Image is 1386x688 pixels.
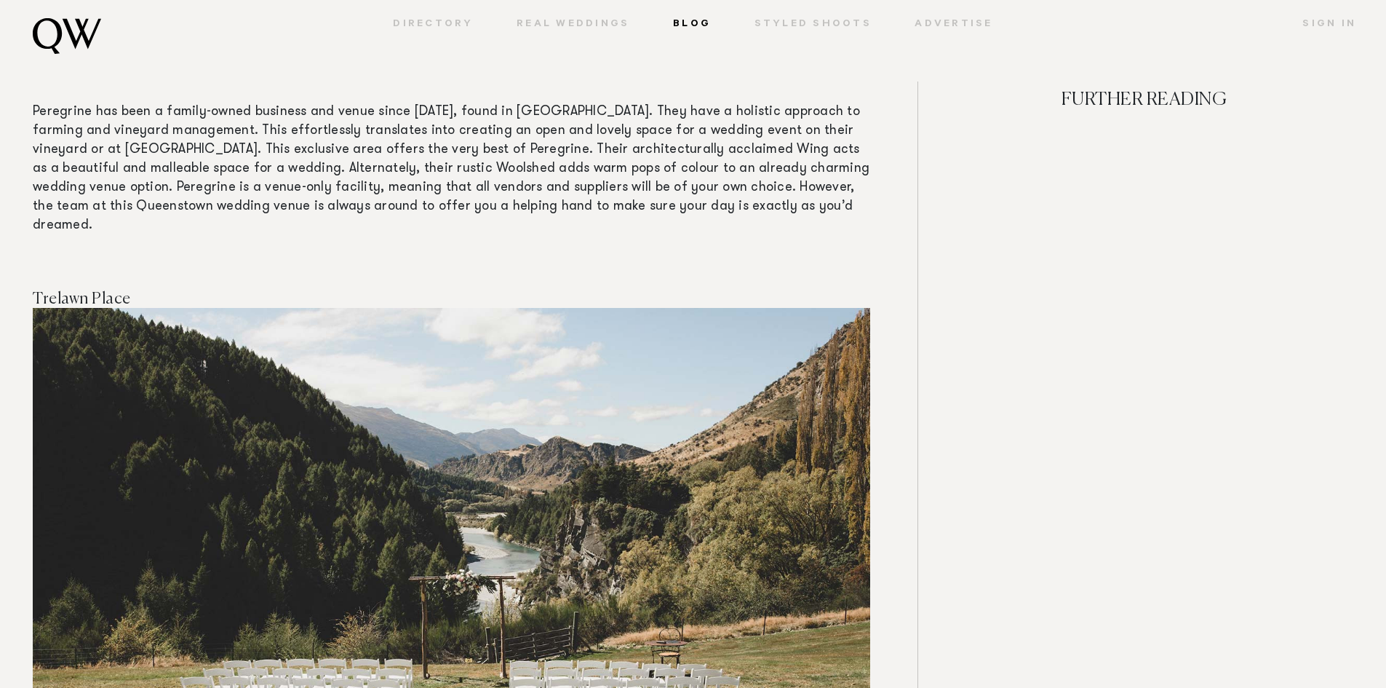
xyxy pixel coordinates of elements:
[733,18,893,31] a: Styled Shoots
[935,87,1353,164] h4: FURTHER READING
[495,18,651,31] a: Real Weddings
[33,106,869,232] span: Peregrine has been a family-owned business and venue since [DATE], found in [GEOGRAPHIC_DATA]. Th...
[372,18,495,31] a: Directory
[33,291,131,307] span: Trelawn Place
[651,18,733,31] a: Blog
[1281,18,1356,31] a: Sign In
[33,18,101,54] img: monogram.svg
[893,18,1015,31] a: Advertise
